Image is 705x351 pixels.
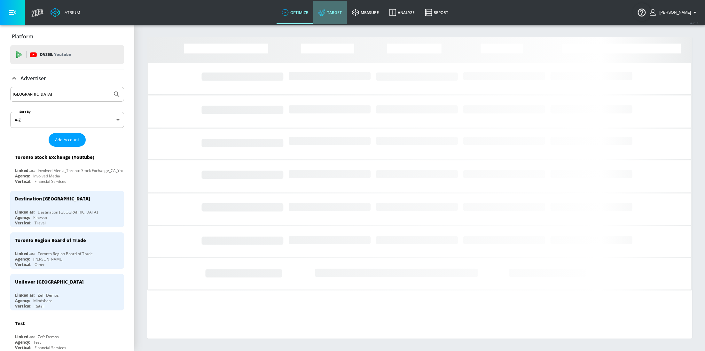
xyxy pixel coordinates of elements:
div: Agency: [15,173,30,179]
div: Involved Media [33,173,60,179]
button: Add Account [49,133,86,147]
div: Toronto Stock Exchange (Youtube)Linked as:Involved Media_Toronto Stock Exchange_CA_YouTube_Google... [10,149,124,186]
div: Zefr Demos [38,334,59,339]
a: Analyze [384,1,420,24]
div: Vertical: [15,262,31,267]
div: Toronto Region Board of Trade [38,251,93,256]
div: Zefr Demos [38,292,59,298]
div: Linked as: [15,292,35,298]
div: Advertiser [10,69,124,87]
span: v 4.28.0 [690,21,699,25]
div: Unilever [GEOGRAPHIC_DATA] [15,279,84,285]
div: Atrium [62,10,80,15]
div: Linked as: [15,251,35,256]
div: Vertical: [15,303,31,309]
div: Unilever [GEOGRAPHIC_DATA]Linked as:Zefr DemosAgency:MindshareVertical:Retail [10,274,124,310]
div: Destination [GEOGRAPHIC_DATA]Linked as:Destination [GEOGRAPHIC_DATA]Agency:KinessoVertical:Travel [10,191,124,227]
a: optimize [277,1,313,24]
div: Toronto Region Board of TradeLinked as:Toronto Region Board of TradeAgency:[PERSON_NAME]Vertical:... [10,232,124,269]
a: Atrium [51,8,80,17]
p: Youtube [54,51,71,58]
div: Destination [GEOGRAPHIC_DATA] [38,209,98,215]
div: Agency: [15,298,30,303]
div: A-Z [10,112,124,128]
div: Other [35,262,45,267]
div: Mindshare [33,298,52,303]
div: Linked as: [15,334,35,339]
p: Platform [12,33,33,40]
div: Financial Services [35,345,66,350]
a: Report [420,1,453,24]
span: Add Account [55,136,79,144]
button: [PERSON_NAME] [650,9,699,16]
label: Sort By [18,110,32,114]
div: Financial Services [35,179,66,184]
p: DV360: [40,51,71,58]
div: DV360: Youtube [10,45,124,64]
button: Open Resource Center [633,3,651,21]
div: Test [33,339,41,345]
div: Toronto Stock Exchange (Youtube) [15,154,94,160]
span: login as: stephanie.wolklin@zefr.com [657,10,691,15]
div: Involved Media_Toronto Stock Exchange_CA_YouTube_GoogleAds [38,168,154,173]
div: Agency: [15,339,30,345]
div: Retail [35,303,44,309]
div: Vertical: [15,220,31,226]
p: Advertiser [20,75,46,82]
div: Linked as: [15,168,35,173]
div: Agency: [15,215,30,220]
button: Submit Search [110,87,124,101]
div: Linked as: [15,209,35,215]
div: Vertical: [15,345,31,350]
div: Destination [GEOGRAPHIC_DATA] [15,196,90,202]
div: Kinesso [33,215,47,220]
div: Platform [10,27,124,45]
a: Target [313,1,347,24]
div: Travel [35,220,46,226]
div: Agency: [15,256,30,262]
div: Vertical: [15,179,31,184]
div: Toronto Region Board of Trade [15,237,86,243]
div: Test [15,320,25,326]
input: Search by name [13,90,110,98]
div: [PERSON_NAME] [33,256,63,262]
a: measure [347,1,384,24]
